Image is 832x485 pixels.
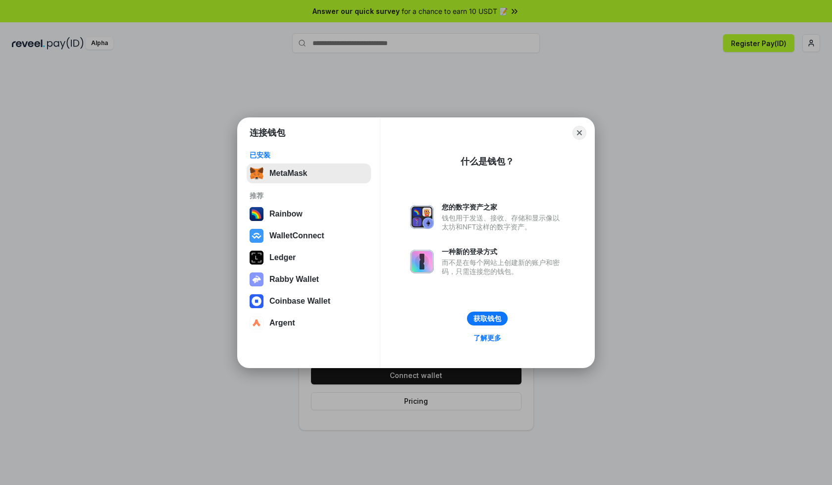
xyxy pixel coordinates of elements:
[247,248,371,268] button: Ledger
[247,204,371,224] button: Rainbow
[250,272,263,286] img: svg+xml,%3Csvg%20xmlns%3D%22http%3A%2F%2Fwww.w3.org%2F2000%2Fsvg%22%20fill%3D%22none%22%20viewBox...
[473,333,501,342] div: 了解更多
[269,231,324,240] div: WalletConnect
[442,247,565,256] div: 一种新的登录方式
[468,331,507,344] a: 了解更多
[250,207,263,221] img: svg+xml,%3Csvg%20width%3D%22120%22%20height%3D%22120%22%20viewBox%3D%220%200%20120%20120%22%20fil...
[269,319,295,327] div: Argent
[269,169,307,178] div: MetaMask
[442,214,565,231] div: 钱包用于发送、接收、存储和显示像以太坊和NFT这样的数字资产。
[250,251,263,265] img: svg+xml,%3Csvg%20xmlns%3D%22http%3A%2F%2Fwww.w3.org%2F2000%2Fsvg%22%20width%3D%2228%22%20height%3...
[250,191,368,200] div: 推荐
[467,312,508,325] button: 获取钱包
[473,314,501,323] div: 获取钱包
[247,163,371,183] button: MetaMask
[250,166,263,180] img: svg+xml,%3Csvg%20fill%3D%22none%22%20height%3D%2233%22%20viewBox%3D%220%200%2035%2033%22%20width%...
[269,297,330,306] div: Coinbase Wallet
[250,127,285,139] h1: 连接钱包
[461,156,514,167] div: 什么是钱包？
[572,126,586,140] button: Close
[250,151,368,160] div: 已安装
[250,229,263,243] img: svg+xml,%3Csvg%20width%3D%2228%22%20height%3D%2228%22%20viewBox%3D%220%200%2028%2028%22%20fill%3D...
[247,226,371,246] button: WalletConnect
[410,250,434,273] img: svg+xml,%3Csvg%20xmlns%3D%22http%3A%2F%2Fwww.w3.org%2F2000%2Fsvg%22%20fill%3D%22none%22%20viewBox...
[247,291,371,311] button: Coinbase Wallet
[250,316,263,330] img: svg+xml,%3Csvg%20width%3D%2228%22%20height%3D%2228%22%20viewBox%3D%220%200%2028%2028%22%20fill%3D...
[269,275,319,284] div: Rabby Wallet
[250,294,263,308] img: svg+xml,%3Csvg%20width%3D%2228%22%20height%3D%2228%22%20viewBox%3D%220%200%2028%2028%22%20fill%3D...
[269,210,303,218] div: Rainbow
[442,258,565,276] div: 而不是在每个网站上创建新的账户和密码，只需连接您的钱包。
[442,203,565,212] div: 您的数字资产之家
[410,205,434,229] img: svg+xml,%3Csvg%20xmlns%3D%22http%3A%2F%2Fwww.w3.org%2F2000%2Fsvg%22%20fill%3D%22none%22%20viewBox...
[247,313,371,333] button: Argent
[269,253,296,262] div: Ledger
[247,269,371,289] button: Rabby Wallet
